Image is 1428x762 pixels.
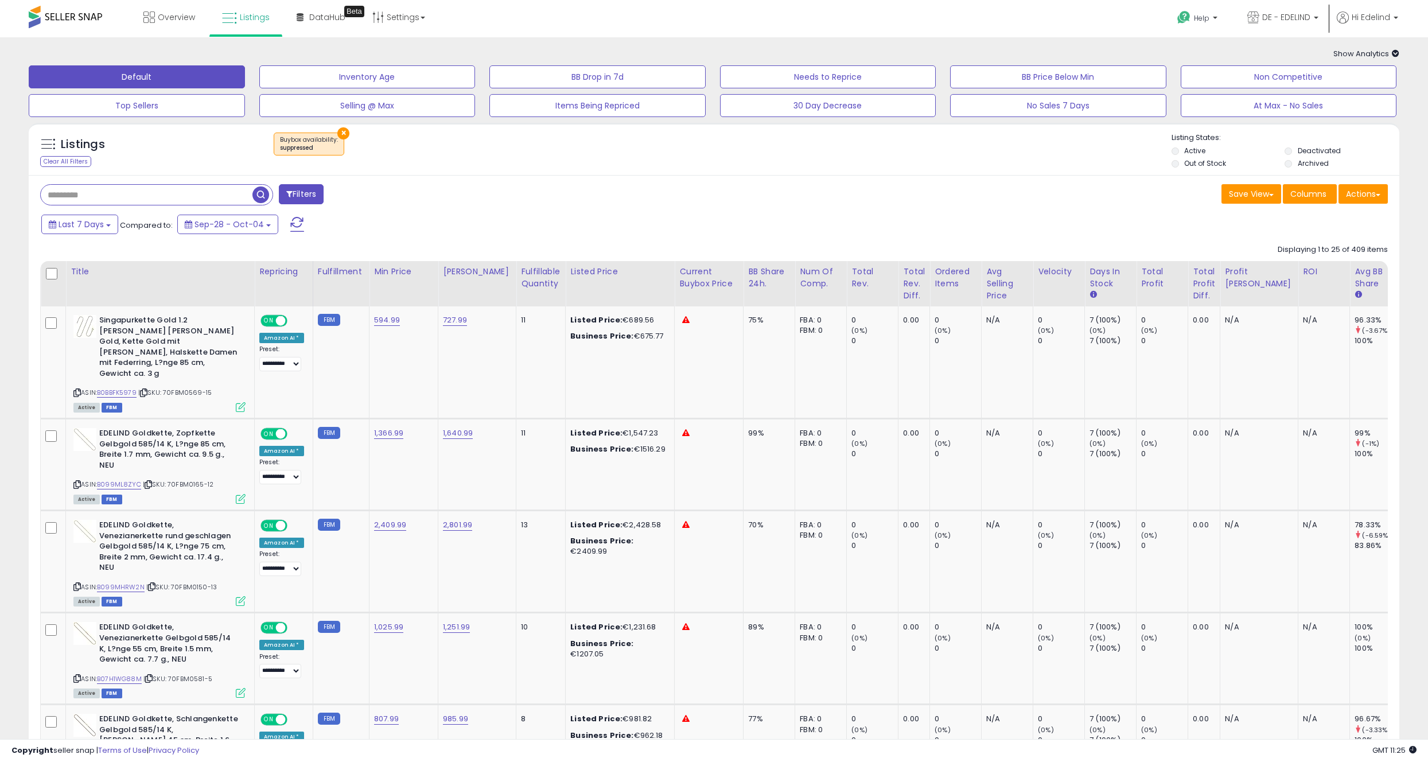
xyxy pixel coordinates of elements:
[489,65,706,88] button: BB Drop in 7d
[1303,266,1345,278] div: ROI
[1141,336,1188,346] div: 0
[259,94,476,117] button: Selling @ Max
[851,735,898,745] div: 0
[97,582,145,592] a: B099MHRW2N
[1141,449,1188,459] div: 0
[521,266,561,290] div: Fulfillable Quantity
[158,11,195,23] span: Overview
[1355,622,1401,632] div: 100%
[570,444,633,454] b: Business Price:
[1172,133,1399,143] p: Listing States:
[1141,725,1157,734] small: (0%)
[1177,10,1191,25] i: Get Help
[851,449,898,459] div: 0
[903,315,921,325] div: 0.00
[259,640,304,650] div: Amazon AI *
[1303,520,1341,530] div: N/A
[570,622,666,632] div: €1,231.68
[279,184,324,204] button: Filters
[1141,622,1188,632] div: 0
[1303,714,1341,724] div: N/A
[851,714,898,724] div: 0
[143,480,213,489] span: | SKU: 70FBM0165-12
[935,326,951,335] small: (0%)
[1038,633,1054,643] small: (0%)
[73,520,96,543] img: 31Z7Ae6QSFL._SL40_.jpg
[1225,622,1289,632] div: N/A
[318,519,340,531] small: FBM
[1184,158,1226,168] label: Out of Stock
[935,315,981,325] div: 0
[570,314,622,325] b: Listed Price:
[259,538,304,548] div: Amazon AI *
[570,621,622,632] b: Listed Price:
[521,315,557,325] div: 11
[1362,439,1379,448] small: (-1%)
[1193,266,1215,302] div: Total Profit Diff.
[570,266,670,278] div: Listed Price
[935,266,976,290] div: Ordered Items
[1038,439,1054,448] small: (0%)
[1355,643,1401,654] div: 100%
[935,336,981,346] div: 0
[1355,520,1401,530] div: 78.33%
[851,439,867,448] small: (0%)
[1194,13,1209,23] span: Help
[521,714,557,724] div: 8
[318,713,340,725] small: FBM
[318,266,364,278] div: Fulfillment
[1355,449,1401,459] div: 100%
[1298,158,1329,168] label: Archived
[262,623,276,633] span: ON
[1090,725,1106,734] small: (0%)
[570,638,633,649] b: Business Price:
[1278,244,1388,255] div: Displaying 1 to 25 of 409 items
[1038,336,1084,346] div: 0
[720,65,936,88] button: Needs to Reprice
[1303,315,1341,325] div: N/A
[1090,633,1106,643] small: (0%)
[570,427,622,438] b: Listed Price:
[73,689,100,698] span: All listings currently available for purchase on Amazon
[1090,336,1136,346] div: 7 (100%)
[851,541,898,551] div: 0
[1193,520,1211,530] div: 0.00
[73,520,246,605] div: ASIN:
[98,745,147,756] a: Terms of Use
[1355,266,1396,290] div: Avg BB Share
[259,345,304,371] div: Preset:
[259,266,308,278] div: Repricing
[262,316,276,326] span: ON
[102,403,122,413] span: FBM
[1141,439,1157,448] small: (0%)
[1333,48,1399,59] span: Show Analytics
[1141,531,1157,540] small: (0%)
[259,65,476,88] button: Inventory Age
[935,428,981,438] div: 0
[73,403,100,413] span: All listings currently available for purchase on Amazon
[1355,735,1401,745] div: 100%
[1298,146,1341,155] label: Deactivated
[40,156,91,167] div: Clear All Filters
[1090,266,1131,290] div: Days In Stock
[1090,428,1136,438] div: 7 (100%)
[1355,290,1361,300] small: Avg BB Share.
[102,689,122,698] span: FBM
[99,315,239,382] b: Singapurkette Gold 1.2 [PERSON_NAME] [PERSON_NAME] Gold, Kette Gold mit [PERSON_NAME], Halskette ...
[1090,449,1136,459] div: 7 (100%)
[1225,520,1289,530] div: N/A
[570,713,622,724] b: Listed Price:
[149,745,199,756] a: Privacy Policy
[286,316,304,326] span: OFF
[374,713,399,725] a: 807.99
[1038,643,1084,654] div: 0
[1303,428,1341,438] div: N/A
[1193,428,1211,438] div: 0.00
[521,622,557,632] div: 10
[1038,531,1054,540] small: (0%)
[1038,428,1084,438] div: 0
[443,266,511,278] div: [PERSON_NAME]
[1038,520,1084,530] div: 0
[1141,326,1157,335] small: (0%)
[986,714,1024,724] div: N/A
